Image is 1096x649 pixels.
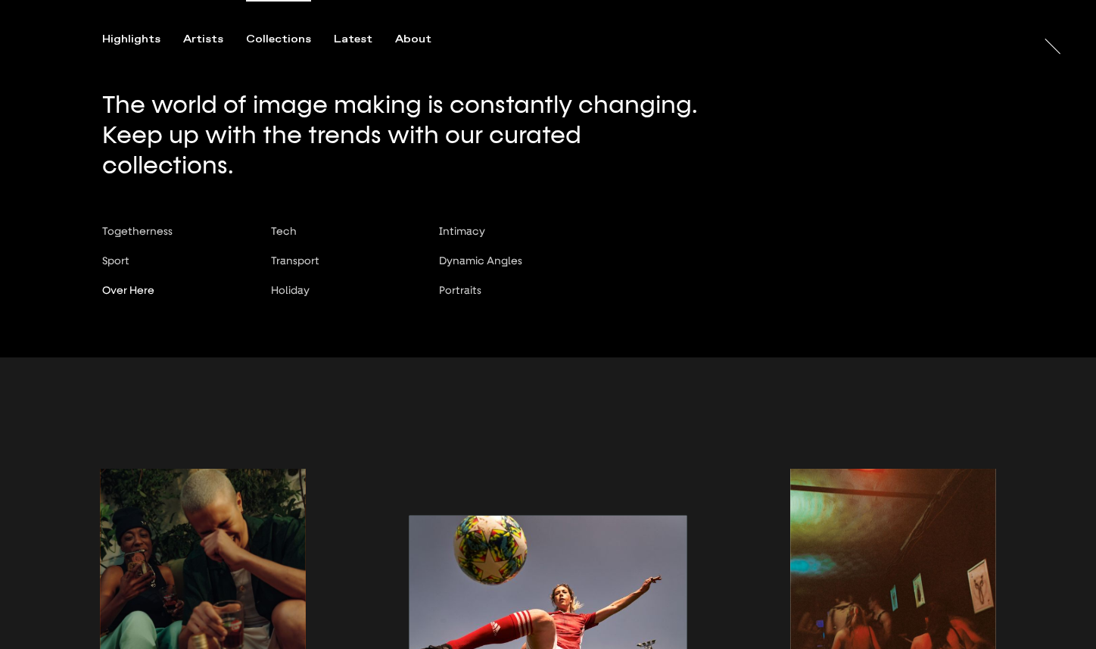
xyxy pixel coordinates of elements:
button: About [395,33,454,46]
button: Intimacy [439,225,556,254]
button: Highlights [102,33,183,46]
span: Dynamic Angles [439,254,522,267]
p: The world of image making is constantly changing. Keep up with the trends with our curated collec... [102,90,717,181]
button: Togetherness [102,225,238,254]
button: Holiday [271,284,406,314]
span: Transport [271,254,319,267]
div: Latest [334,33,372,46]
button: Tech [271,225,406,254]
button: Transport [271,254,406,284]
div: Collections [246,33,311,46]
div: About [395,33,431,46]
span: Sport [102,254,129,267]
button: Portraits [439,284,556,314]
span: Portraits [439,284,481,296]
span: Tech [271,225,297,237]
span: Over Here [102,284,154,296]
button: Sport [102,254,238,284]
span: Togetherness [102,225,173,237]
div: Artists [183,33,223,46]
button: Collections [246,33,334,46]
button: Dynamic Angles [439,254,556,284]
button: Latest [334,33,395,46]
button: Artists [183,33,246,46]
div: Highlights [102,33,160,46]
span: Intimacy [439,225,485,237]
span: Holiday [271,284,310,296]
button: Over Here [102,284,238,314]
